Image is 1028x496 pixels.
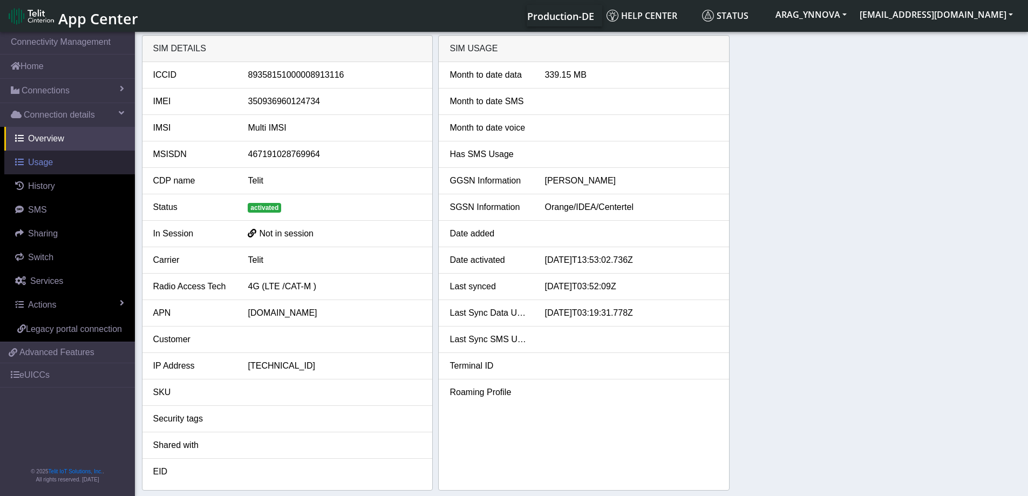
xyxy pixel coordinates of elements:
a: App Center [9,4,137,28]
div: Roaming Profile [441,386,536,399]
span: Production-DE [527,10,594,23]
span: App Center [58,9,138,29]
div: 4G (LTE /CAT-M ) [240,280,430,293]
div: Multi IMSI [240,121,430,134]
div: Security tags [145,412,240,425]
div: SIM details [142,36,433,62]
span: Sharing [28,229,58,238]
div: [DATE]T03:19:31.778Z [536,307,726,320]
span: activated [248,203,281,213]
div: Shared with [145,439,240,452]
a: Services [4,269,135,293]
span: Help center [607,10,677,22]
div: Has SMS Usage [441,148,536,161]
div: MSISDN [145,148,240,161]
div: 467191028769964 [240,148,430,161]
div: IP Address [145,359,240,372]
a: Your current platform instance [527,5,594,26]
div: Month to date data [441,69,536,81]
div: Status [145,201,240,214]
span: Actions [28,300,56,309]
div: Carrier [145,254,240,267]
a: Usage [4,151,135,174]
div: APN [145,307,240,320]
span: History [28,181,55,191]
div: Telit [240,174,430,187]
a: Help center [602,5,698,26]
span: Connection details [24,108,95,121]
div: 350936960124734 [240,95,430,108]
span: Services [30,276,63,286]
div: [PERSON_NAME] [536,174,726,187]
div: CDP name [145,174,240,187]
div: Radio Access Tech [145,280,240,293]
div: [DOMAIN_NAME] [240,307,430,320]
div: Last Sync SMS Usage [441,333,536,346]
div: SKU [145,386,240,399]
span: Overview [28,134,64,143]
img: knowledge.svg [607,10,618,22]
img: logo-telit-cinterion-gw-new.png [9,8,54,25]
div: Last Sync Data Usage [441,307,536,320]
div: IMEI [145,95,240,108]
div: Date added [441,227,536,240]
div: Month to date SMS [441,95,536,108]
a: Status [698,5,769,26]
div: Orange/IDEA/Centertel [536,201,726,214]
span: Switch [28,253,53,262]
button: ARAG_YNNOVA [769,5,853,24]
span: Legacy portal connection [26,324,122,334]
a: History [4,174,135,198]
div: 339.15 MB [536,69,726,81]
span: Status [702,10,748,22]
button: [EMAIL_ADDRESS][DOMAIN_NAME] [853,5,1019,24]
div: ICCID [145,69,240,81]
a: Overview [4,127,135,151]
img: status.svg [702,10,714,22]
div: Month to date voice [441,121,536,134]
div: Last synced [441,280,536,293]
div: SGSN Information [441,201,536,214]
div: IMSI [145,121,240,134]
div: [DATE]T13:53:02.736Z [536,254,726,267]
div: Date activated [441,254,536,267]
div: GGSN Information [441,174,536,187]
div: Telit [240,254,430,267]
a: Sharing [4,222,135,246]
span: SMS [28,205,47,214]
span: Usage [28,158,53,167]
a: Switch [4,246,135,269]
a: Actions [4,293,135,317]
span: Connections [22,84,70,97]
div: In Session [145,227,240,240]
div: Terminal ID [441,359,536,372]
div: [DATE]T03:52:09Z [536,280,726,293]
a: Telit IoT Solutions, Inc. [49,468,103,474]
div: SIM Usage [439,36,729,62]
span: Not in session [259,229,314,238]
div: EID [145,465,240,478]
span: Advanced Features [19,346,94,359]
a: SMS [4,198,135,222]
div: Customer [145,333,240,346]
div: [TECHNICAL_ID] [240,359,430,372]
div: 89358151000008913116 [240,69,430,81]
